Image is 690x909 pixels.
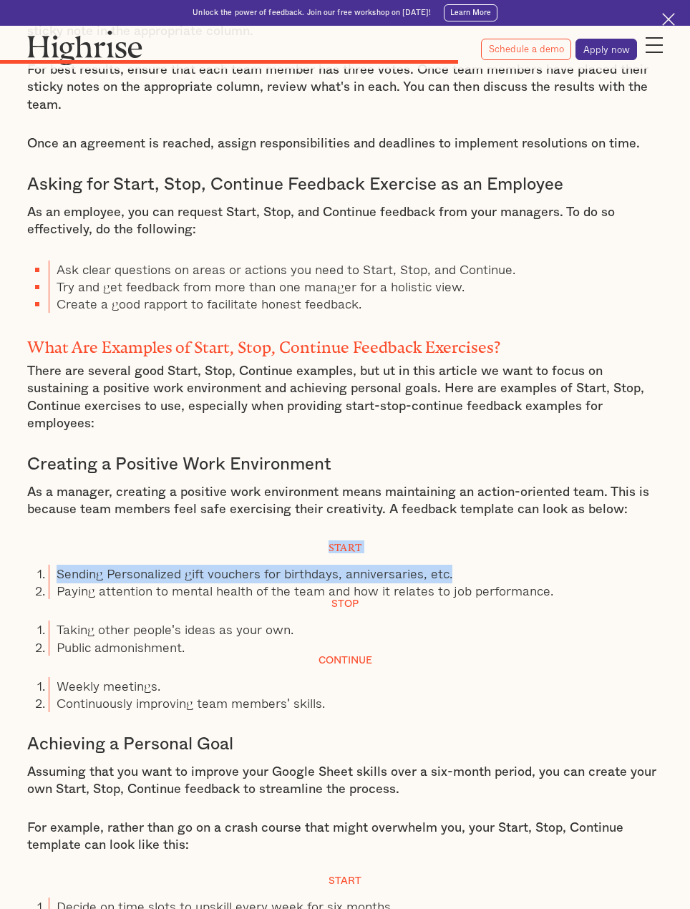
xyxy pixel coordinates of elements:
[27,204,663,239] p: As an employee, you can request Start, Stop, and Continue feedback from your managers. To do so e...
[49,621,663,638] li: Taking other people's ideas as your own.
[49,295,663,312] li: Create a good rapport to facilitate honest feedback.
[329,542,362,548] strong: Start
[49,261,663,278] li: Ask clear questions on areas or actions you need to Start, Stop, and Continue.
[27,599,663,609] h4: Stop
[27,764,663,799] p: Assuming that you want to improve your Google Sheet skills over a six-month period, you can creat...
[27,174,663,195] h3: Asking for Start, Stop, Continue Feedback Exercise as an Employee
[49,694,663,711] li: Continuously improving team members' skills.
[27,454,663,475] h3: Creating a Positive Work Environment
[27,334,663,353] h2: What Are Examples of Start, Stop, Continue Feedback Exercises?
[27,734,663,755] h3: Achieving a Personal Goal
[49,278,663,295] li: Try and get feedback from more than one manager for a holistic view.
[49,565,663,582] li: Sending Personalized gift vouchers for birthdays, anniversaries, etc.
[27,135,663,152] p: Once an agreement is reached, assign responsibilities and deadlines to implement resolutions on t...
[444,4,497,21] a: Learn More
[27,30,142,65] img: Highrise logo
[49,677,663,694] li: Weekly meetings.
[575,39,637,60] a: Apply now
[27,820,663,855] p: For example, rather than go on a crash course that might overwhelm you, your Start, Stop, Continu...
[193,8,431,18] div: Unlock the power of feedback. Join our free workshop on [DATE]!
[27,484,663,519] p: As a manager, creating a positive work environment means maintaining an action-oriented team. Thi...
[27,363,663,432] p: There are several good Start, Stop, Continue examples, but ut in this article we want to focus on...
[27,656,663,666] h4: Continue
[49,582,663,599] li: Paying attention to mental health of the team and how it relates to job performance.
[27,876,663,886] h4: Start
[481,39,571,60] a: Schedule a demo
[49,638,663,656] li: Public admonishment.
[27,62,663,114] p: For best results, ensure that each team member has three votes. Once team members have placed the...
[662,13,675,26] img: Cross icon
